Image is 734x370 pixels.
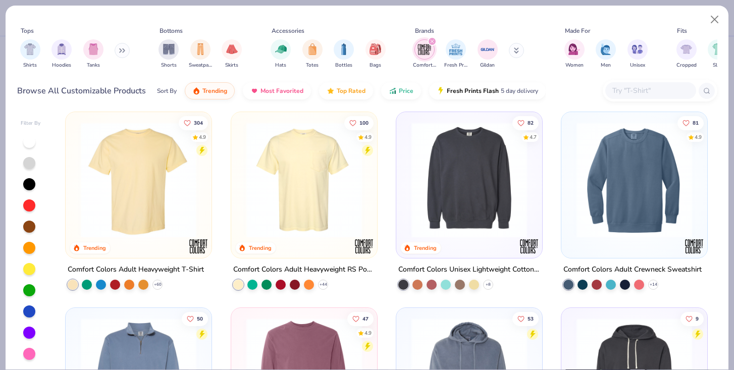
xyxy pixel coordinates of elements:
span: Top Rated [337,87,365,95]
span: Bags [370,62,381,69]
span: Slim [713,62,723,69]
img: Bottles Image [338,43,349,55]
div: Brands [415,26,434,35]
span: Price [399,87,413,95]
span: Skirts [225,62,238,69]
img: 1e1ad4cb-5f00-4eae-a3c5-86a5b1237771 [532,122,658,238]
button: Close [705,10,724,29]
span: Most Favorited [260,87,303,95]
button: Like [512,312,539,326]
div: filter for Skirts [222,39,242,69]
button: filter button [444,39,467,69]
span: Fresh Prints Flash [447,87,499,95]
span: Comfort Colors [413,62,436,69]
div: filter for Bags [365,39,386,69]
button: Like [677,116,704,130]
div: filter for Sweatpants [189,39,212,69]
div: filter for Comfort Colors [413,39,436,69]
button: filter button [708,39,728,69]
img: TopRated.gif [327,87,335,95]
div: Fits [677,26,687,35]
div: filter for Shirts [20,39,40,69]
img: Cropped Image [680,43,692,55]
span: 82 [528,120,534,125]
div: 4.9 [364,330,371,337]
div: Tops [21,26,34,35]
span: Women [565,62,584,69]
span: Gildan [480,62,495,69]
div: 4.7 [530,133,537,141]
img: Shorts Image [163,43,175,55]
button: filter button [159,39,179,69]
span: + 14 [650,282,657,288]
span: Hoodies [52,62,71,69]
button: filter button [413,39,436,69]
span: Unisex [630,62,645,69]
button: filter button [302,39,323,69]
span: Trending [202,87,227,95]
img: trending.gif [192,87,200,95]
button: Like [680,312,704,326]
div: Comfort Colors Unisex Lightweight Cotton Crewneck Sweatshirt [398,263,540,276]
img: Totes Image [307,43,318,55]
img: Tanks Image [88,43,99,55]
img: Comfort Colors logo [519,236,539,256]
button: Like [179,116,208,130]
span: Sweatpants [189,62,212,69]
span: 304 [194,120,203,125]
img: 029b8af0-80e6-406f-9fdc-fdf898547912 [76,122,201,238]
div: filter for Hoodies [51,39,72,69]
span: + 44 [319,282,327,288]
img: Comfort Colors Image [417,42,432,57]
span: 5 day delivery [501,85,538,97]
img: Men Image [600,43,611,55]
span: 100 [359,120,368,125]
img: Women Image [568,43,580,55]
button: Fresh Prints Flash5 day delivery [429,82,546,99]
span: Hats [275,62,286,69]
button: Like [182,312,208,326]
div: Made For [565,26,590,35]
button: Price [381,82,421,99]
div: Sort By [157,86,177,95]
div: Browse All Customizable Products [17,85,146,97]
img: Slim Image [712,43,723,55]
span: 47 [362,316,368,322]
button: Like [344,116,373,130]
div: filter for Gildan [478,39,498,69]
input: Try "T-Shirt" [611,85,689,96]
div: filter for Men [596,39,616,69]
img: Sweatpants Image [195,43,206,55]
div: Bottoms [160,26,183,35]
div: filter for Unisex [627,39,648,69]
span: 9 [696,316,699,322]
div: Comfort Colors Adult Crewneck Sweatshirt [563,263,702,276]
img: Gildan Image [480,42,495,57]
img: Comfort Colors logo [354,236,374,256]
button: Like [347,312,373,326]
div: Filter By [21,120,41,127]
img: Comfort Colors logo [684,236,704,256]
button: Trending [185,82,235,99]
button: filter button [365,39,386,69]
img: Hats Image [275,43,287,55]
button: filter button [83,39,103,69]
button: Most Favorited [243,82,311,99]
span: 53 [528,316,534,322]
span: Bottles [335,62,352,69]
span: 50 [197,316,203,322]
div: Comfort Colors Adult Heavyweight T-Shirt [68,263,204,276]
img: Shirts Image [24,43,36,55]
div: filter for Shorts [159,39,179,69]
div: filter for Slim [708,39,728,69]
span: Totes [306,62,319,69]
img: most_fav.gif [250,87,258,95]
div: Comfort Colors Adult Heavyweight RS Pocket T-Shirt [233,263,375,276]
img: 284e3bdb-833f-4f21-a3b0-720291adcbd9 [241,122,367,238]
button: filter button [564,39,585,69]
button: Top Rated [319,82,373,99]
img: 1f2d2499-41e0-44f5-b794-8109adf84418 [571,122,697,238]
button: filter button [222,39,242,69]
img: flash.gif [437,87,445,95]
div: 4.9 [695,133,702,141]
